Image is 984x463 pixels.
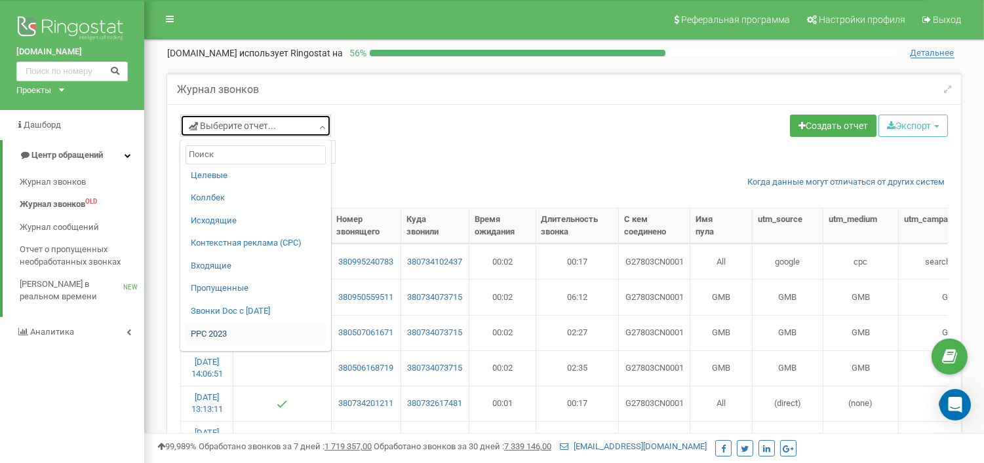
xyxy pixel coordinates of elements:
td: GMB [753,279,823,314]
a: [PERSON_NAME] в реальном времениNEW [20,273,144,308]
a: Контекстная реклама (CPC) [191,237,321,250]
a: PPC 2023 [191,328,321,341]
td: All [690,244,753,279]
a: 380734073715 [406,362,463,375]
a: [DATE] 13:09:12 [191,428,223,450]
td: (direct) [753,386,823,421]
u: 7 339 146,00 [504,441,551,451]
td: 00:17 [536,244,620,279]
h5: Журнал звонков [177,84,259,96]
td: 00:02 [469,279,536,314]
a: [DATE] 13:13:11 [191,392,223,415]
span: Журнал сообщений [20,221,99,234]
td: GMB [753,315,823,350]
button: Экспорт [878,115,948,137]
td: google [753,244,823,279]
td: GMB [690,279,753,314]
th: С кем соединено [619,208,690,244]
a: 380734102437 [406,256,463,269]
th: utm_source [753,208,823,244]
td: 06:12 [536,279,620,314]
td: G27803CN0001 [619,386,690,421]
th: Длительность звонка [536,208,620,244]
a: Журнал звонков [20,171,144,194]
a: Когда данные могут отличаться от других систем [747,176,945,189]
td: (none) [823,386,899,421]
p: [DOMAIN_NAME] [167,46,343,60]
a: 380506168719 [337,362,395,375]
a: [DATE] 14:06:51 [191,357,223,379]
a: Центр обращений [3,140,144,171]
a: Выберите отчет... [180,115,331,137]
span: Настройки профиля [819,14,905,25]
a: 380734073715 [406,327,463,339]
td: 00:02 [469,350,536,386]
td: G27803CN0001 [619,315,690,350]
span: Журнал звонков [20,198,85,211]
p: 56 % [343,46,370,60]
span: Обработано звонков за 7 дней : [199,441,372,451]
td: GMB [753,421,823,456]
span: Выход [933,14,961,25]
td: All [690,386,753,421]
td: GMB [690,350,753,386]
a: 380734073715 [406,291,463,304]
td: 00:02 [469,315,536,350]
a: 380995240783 [337,256,395,269]
a: [EMAIL_ADDRESS][DOMAIN_NAME] [560,441,707,451]
span: Реферальная программа [681,14,790,25]
a: 380507061671 [337,327,395,339]
a: Журнал сообщений [20,216,144,239]
span: Дашборд [24,120,61,130]
span: Аналитика [30,327,74,337]
span: [PERSON_NAME] в реальном времени [20,278,123,303]
td: 00:01 [469,386,536,421]
td: GMB [823,421,899,456]
span: Отчет о пропущенных необработанных звонках [20,244,138,268]
td: G27803CN0001 [619,350,690,386]
a: Коллбек [191,192,321,204]
a: 380732617481 [406,398,463,410]
span: Обработано звонков за 30 дней : [374,441,551,451]
a: Входящие [191,260,321,272]
td: 02:27 [536,315,620,350]
th: Куда звонили [401,208,469,244]
a: 380950559511 [337,291,395,304]
input: Поиск [186,145,326,164]
div: Open Intercom Messenger [939,389,971,420]
a: Исходящие [191,215,321,227]
a: 380734201211 [337,398,395,410]
input: Поиск по номеру [16,62,128,81]
td: GMB [690,421,753,456]
span: Журнал звонков [20,176,86,189]
td: 00:02 [469,244,536,279]
th: Номер звонящего [332,208,401,244]
td: GMB [823,315,899,350]
span: 99,989% [157,441,197,451]
th: Время ожидания [469,208,536,244]
td: 02:35 [536,350,620,386]
img: Отвечен [277,399,287,409]
td: GMB [753,350,823,386]
a: Отчет о пропущенных необработанных звонках [20,238,144,273]
td: cpc [823,244,899,279]
u: 1 719 357,00 [325,441,372,451]
td: G27803CN0001 [619,244,690,279]
a: Создать отчет [790,115,876,137]
td: GMB [823,279,899,314]
a: [DOMAIN_NAME] [16,46,128,58]
div: Проекты [16,84,51,97]
td: GMB [690,315,753,350]
td: G27803CN0001 [619,279,690,314]
th: utm_medium [823,208,899,244]
td: GMB [823,350,899,386]
a: Журнал звонковOLD [20,193,144,216]
span: использует Ringostat на [239,48,343,58]
th: Имя пула [690,208,753,244]
span: Центр обращений [31,150,103,160]
td: 01:42 [536,421,620,456]
a: Целевые [191,170,321,182]
span: Детальнее [911,48,954,58]
span: Выберите отчет... [189,119,276,132]
td: 00:02 [469,421,536,456]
